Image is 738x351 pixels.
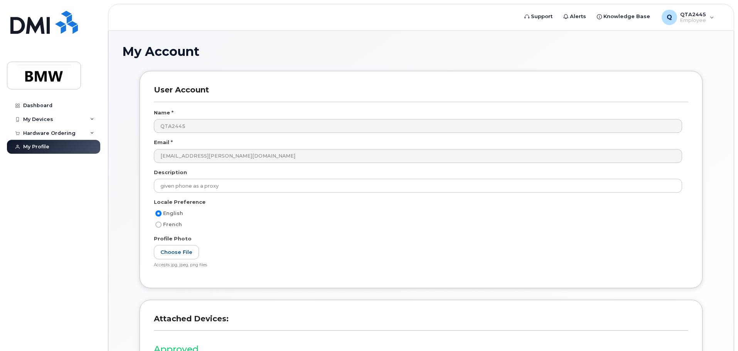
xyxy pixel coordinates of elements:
h3: Attached Devices: [154,314,688,331]
h1: My Account [122,45,720,58]
label: Email * [154,139,173,146]
h3: User Account [154,85,688,102]
label: Profile Photo [154,235,192,242]
span: French [163,222,182,227]
label: Choose File [154,245,199,259]
div: Accepts jpg, jpeg, png files [154,262,682,268]
label: Description [154,169,187,176]
span: English [163,210,183,216]
input: English [155,210,162,217]
label: Name * [154,109,174,116]
input: French [155,222,162,228]
label: Locale Preference [154,198,206,206]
